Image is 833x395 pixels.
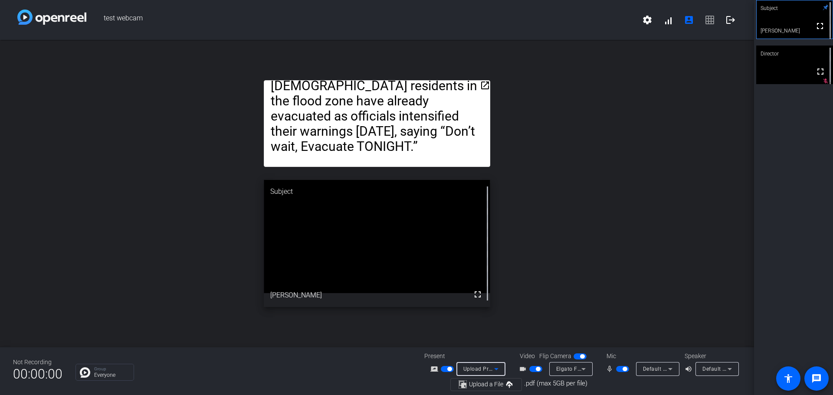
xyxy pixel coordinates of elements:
div: Not Recording [13,358,62,367]
p: [DATE] morning, authorities confirmed water had started escaping the ice dam, with flooding expec... [271,17,483,154]
div: Subject [264,180,490,203]
span: Upload a File [469,381,503,388]
mat-icon: settings [642,15,653,25]
span: 00:00:00 [13,363,62,385]
mat-icon: account_box [684,15,694,25]
div: Speaker [685,352,737,361]
span: test webcam [86,10,637,30]
button: signal_cellular_alt [658,10,679,30]
button: Drag DropUpload a File [450,378,522,391]
mat-icon: videocam_outline [519,364,529,374]
div: Mic [598,352,685,361]
mat-icon: message [811,373,822,384]
img: white-gradient.svg [17,10,86,25]
mat-icon: fullscreen [472,289,483,300]
span: Video [520,352,535,361]
mat-icon: accessibility [783,373,794,384]
div: Director [756,46,833,62]
div: Present [424,352,511,361]
span: Flip Camera [539,352,571,361]
mat-icon: fullscreen [815,21,825,31]
span: Elgato Facecam MK.2 (USB2) (0fd9:0093) [556,365,662,372]
mat-icon: fullscreen [815,66,826,77]
p: Group [94,367,129,371]
p: Everyone [94,372,129,378]
img: Chat Icon [80,367,90,378]
mat-icon: volume_up [685,364,695,374]
span: Upload Presentation [463,365,516,372]
mat-icon: open_in_new [480,80,490,91]
mat-icon: logout [725,15,736,25]
p: .pdf (max 5GB per file) [524,379,587,391]
mat-icon: mic_none [606,364,616,374]
img: Drag Drop [459,380,469,388]
mat-icon: screen_share_outline [430,364,441,374]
